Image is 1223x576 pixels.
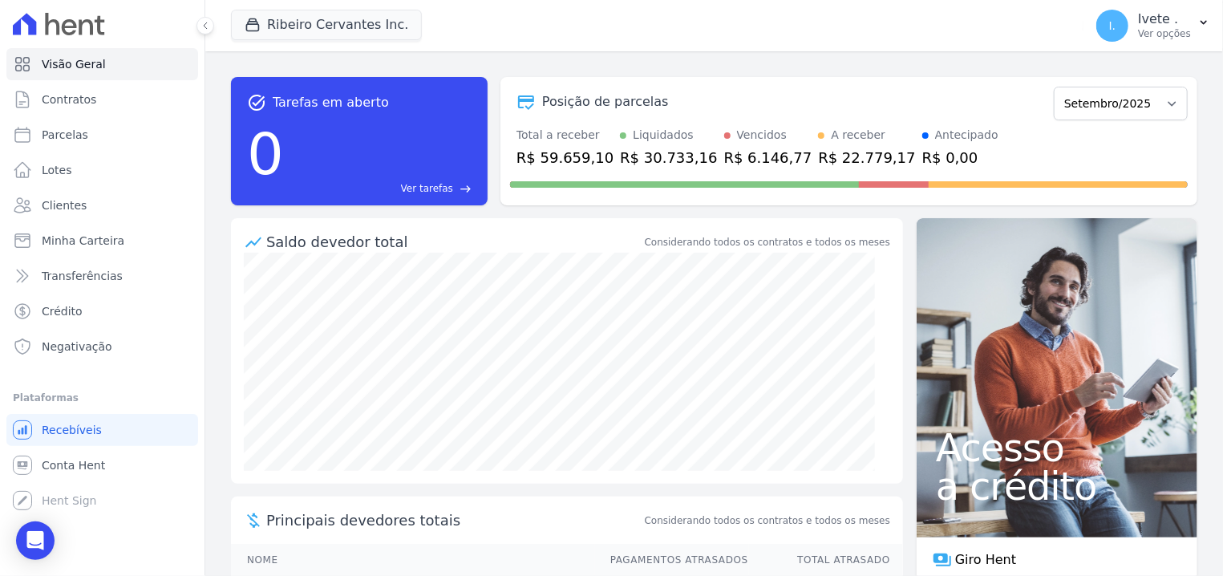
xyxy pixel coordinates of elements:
a: Lotes [6,154,198,186]
span: Ver tarefas [401,181,453,196]
span: Parcelas [42,127,88,143]
div: A receber [831,127,885,144]
span: Minha Carteira [42,233,124,249]
button: I. Ivete . Ver opções [1083,3,1223,48]
span: Transferências [42,268,123,284]
span: Conta Hent [42,457,105,473]
span: Clientes [42,197,87,213]
div: R$ 6.146,77 [724,147,812,168]
span: Acesso [936,428,1178,467]
p: Ver opções [1138,27,1191,40]
div: R$ 30.733,16 [620,147,717,168]
div: Antecipado [935,127,998,144]
a: Conta Hent [6,449,198,481]
a: Minha Carteira [6,225,198,257]
div: R$ 0,00 [922,147,998,168]
span: Crédito [42,303,83,319]
span: east [460,183,472,195]
span: Negativação [42,339,112,355]
p: Ivete . [1138,11,1191,27]
a: Clientes [6,189,198,221]
div: Plataformas [13,388,192,408]
div: 0 [247,112,284,196]
a: Visão Geral [6,48,198,80]
div: Liquidados [633,127,694,144]
span: Considerando todos os contratos e todos os meses [645,513,890,528]
div: Total a receber [516,127,614,144]
div: R$ 59.659,10 [516,147,614,168]
span: Contratos [42,91,96,107]
div: Considerando todos os contratos e todos os meses [645,235,890,249]
button: Ribeiro Cervantes Inc. [231,10,422,40]
a: Transferências [6,260,198,292]
div: R$ 22.779,17 [818,147,915,168]
span: a crédito [936,467,1178,505]
span: I. [1109,20,1116,31]
span: Lotes [42,162,72,178]
span: Principais devedores totais [266,509,642,531]
a: Contratos [6,83,198,116]
span: Tarefas em aberto [273,93,389,112]
a: Crédito [6,295,198,327]
div: Open Intercom Messenger [16,521,55,560]
span: Giro Hent [955,550,1016,570]
div: Vencidos [737,127,787,144]
span: Recebíveis [42,422,102,438]
a: Parcelas [6,119,198,151]
span: task_alt [247,93,266,112]
a: Negativação [6,331,198,363]
a: Recebíveis [6,414,198,446]
div: Posição de parcelas [542,92,669,112]
span: Visão Geral [42,56,106,72]
a: Ver tarefas east [290,181,472,196]
div: Saldo devedor total [266,231,642,253]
